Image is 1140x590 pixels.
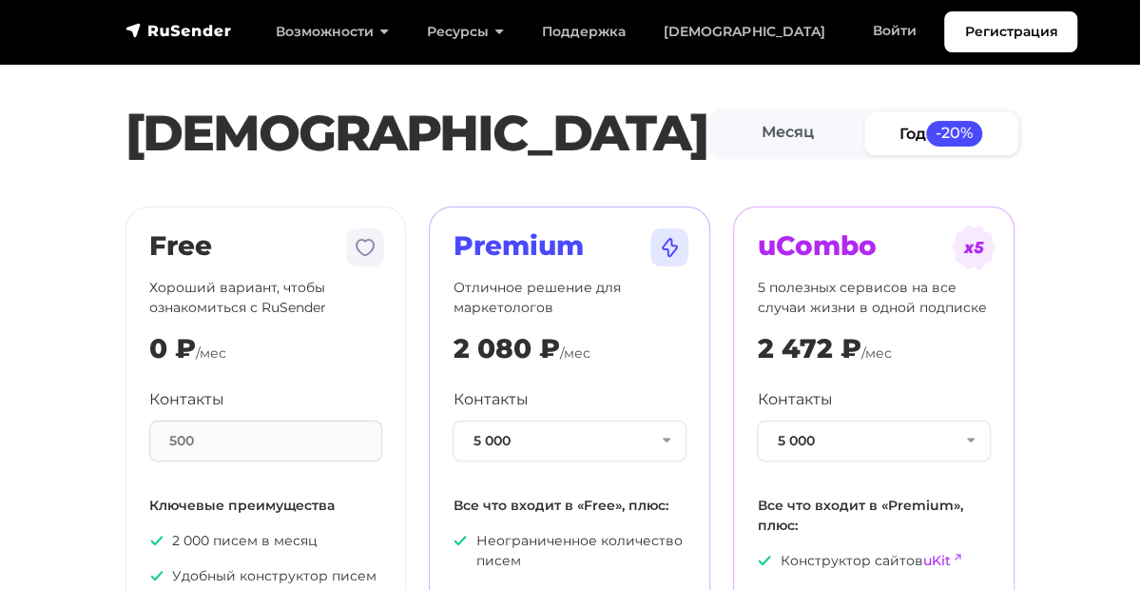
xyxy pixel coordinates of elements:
[757,421,991,462] button: 5 000
[647,225,692,270] img: tarif-premium.svg
[922,552,950,569] a: uKit
[149,533,164,548] img: icon-ok.svg
[757,388,832,411] label: Контакты
[126,21,232,40] img: RuSender
[149,388,224,411] label: Контакты
[757,278,991,318] p: 5 полезных сервисов на все случаи жизни в одной подписке
[149,278,383,318] p: Хороший вариант, чтобы ознакомиться с RuSender
[149,333,196,365] div: 0 ₽
[126,104,707,163] h1: [DEMOGRAPHIC_DATA]
[757,496,991,536] p: Все что входит в «Premium», плюс:
[864,112,1018,155] a: Год
[944,11,1077,52] a: Регистрация
[860,344,891,362] span: /мес
[342,225,388,270] img: tarif-free.svg
[559,344,589,362] span: /мес
[196,344,226,362] span: /мес
[408,12,523,51] a: Ресурсы
[149,230,383,263] h2: Free
[149,568,164,583] img: icon-ok.svg
[757,230,991,263] h2: uCombo
[523,12,645,51] a: Поддержка
[257,12,408,51] a: Возможности
[453,496,686,516] p: Все что входит в «Free», плюс:
[757,553,772,568] img: icon-ok.svg
[453,421,686,462] button: 5 000
[453,278,686,318] p: Отличное решение для маркетологов
[757,551,991,571] p: Конструктор сайтов
[149,531,383,551] p: 2 000 писем в месяц
[453,333,559,365] div: 2 080 ₽
[453,388,528,411] label: Контакты
[853,11,935,50] a: Войти
[711,112,865,155] a: Месяц
[645,12,843,51] a: [DEMOGRAPHIC_DATA]
[926,121,983,147] span: -20%
[149,496,383,516] p: Ключевые преимущества
[453,531,686,571] p: Неограниченное количество писем
[951,225,996,270] img: tarif-ucombo.svg
[757,333,860,365] div: 2 472 ₽
[453,230,686,263] h2: Premium
[149,566,383,586] p: Удобный конструктор писем
[453,533,468,548] img: icon-ok.svg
